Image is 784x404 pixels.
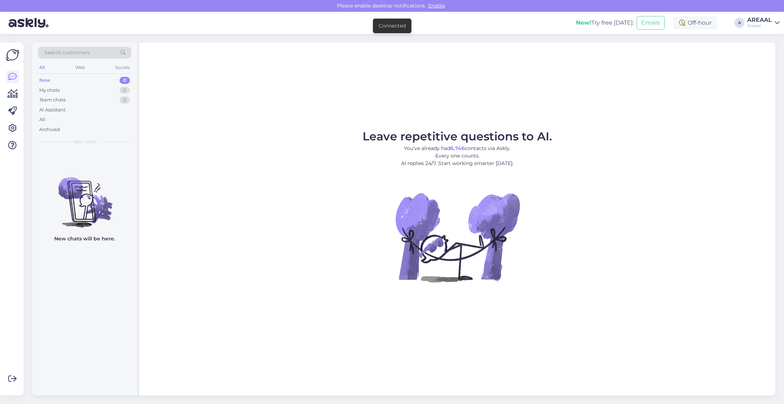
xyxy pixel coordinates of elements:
[637,16,665,30] button: Emails
[747,23,772,29] div: Areaal
[38,63,46,72] div: All
[39,106,66,114] div: AI Assistant
[73,139,96,145] span: New chats
[363,129,552,143] span: Leave repetitive questions to AI.
[450,145,465,151] b: 6,746
[379,22,406,30] div: Connected
[363,145,552,167] p: You’ve already had contacts via Askly. Every one counts. AI replies 24/7. Start working smarter [...
[6,48,19,62] img: Askly Logo
[747,17,772,23] div: AREAAL
[39,96,66,104] div: Team chats
[39,116,45,123] div: All
[39,77,50,84] div: New
[54,235,115,243] p: New chats will be here.
[39,126,60,133] div: Archived
[576,19,634,27] div: Try free [DATE]:
[120,77,130,84] div: 0
[120,96,130,104] div: 0
[576,19,591,26] b: New!
[734,18,744,28] div: A
[44,49,90,56] span: Search customers
[39,87,60,94] div: My chats
[393,173,522,301] img: No Chat active
[114,63,131,72] div: Socials
[74,63,86,72] div: Web
[426,3,447,9] span: Enable
[120,87,130,94] div: 0
[32,164,137,229] img: No chats
[673,16,717,29] div: Off-hour
[747,17,780,29] a: AREAALAreaal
